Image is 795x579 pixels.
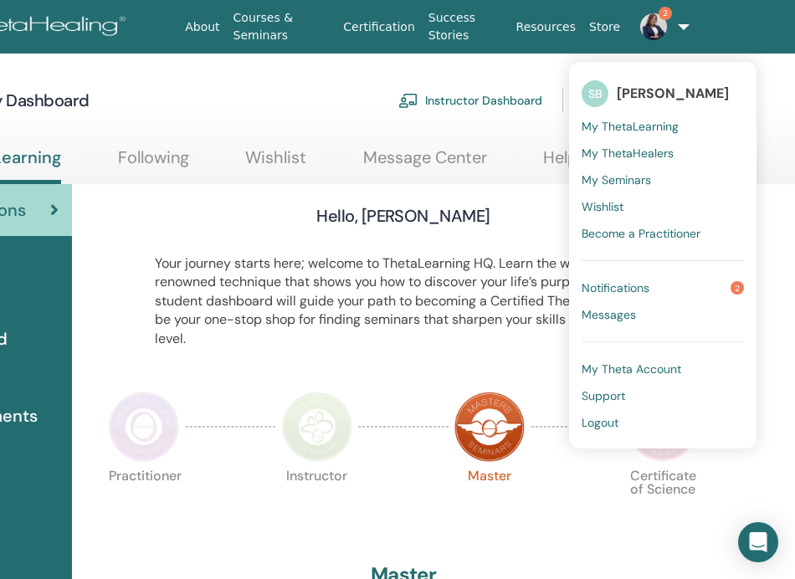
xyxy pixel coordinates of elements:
[582,382,744,409] a: Support
[582,280,649,295] span: Notifications
[543,147,678,180] a: Help & Resources
[422,3,510,51] a: Success Stories
[109,392,179,462] img: Practitioner
[582,356,744,382] a: My Theta Account
[227,3,337,51] a: Courses & Seminars
[582,274,744,301] a: Notifications2
[582,193,744,220] a: Wishlist
[582,167,744,193] a: My Seminars
[398,82,542,119] a: Instructor Dashboard
[640,13,667,40] img: default.jpg
[582,307,636,322] span: Messages
[659,7,672,20] span: 2
[582,199,623,214] span: Wishlist
[582,409,744,436] a: Logout
[282,392,352,462] img: Instructor
[617,85,729,102] span: [PERSON_NAME]
[582,301,744,328] a: Messages
[582,388,625,403] span: Support
[510,12,583,43] a: Resources
[245,147,306,180] a: Wishlist
[582,172,651,187] span: My Seminars
[731,281,744,295] span: 2
[582,74,744,113] a: SB[PERSON_NAME]
[363,147,487,180] a: Message Center
[582,113,744,140] a: My ThetaLearning
[316,204,490,228] h3: Hello, [PERSON_NAME]
[155,254,653,348] p: Your journey starts here; welcome to ThetaLearning HQ. Learn the world-renowned technique that sh...
[582,220,744,247] a: Become a Practitioner
[582,119,679,134] span: My ThetaLearning
[118,147,189,180] a: Following
[454,469,525,540] p: Master
[282,469,352,540] p: Instructor
[398,93,418,108] img: chalkboard-teacher.svg
[582,226,700,241] span: Become a Practitioner
[569,62,757,448] ul: 2
[178,12,226,43] a: About
[582,361,681,377] span: My Theta Account
[582,415,618,430] span: Logout
[336,12,421,43] a: Certification
[738,522,778,562] div: Open Intercom Messenger
[582,12,627,43] a: Store
[628,469,698,540] p: Certificate of Science
[582,80,608,107] span: SB
[582,146,674,161] span: My ThetaHealers
[582,140,744,167] a: My ThetaHealers
[109,469,179,540] p: Practitioner
[454,392,525,462] img: Master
